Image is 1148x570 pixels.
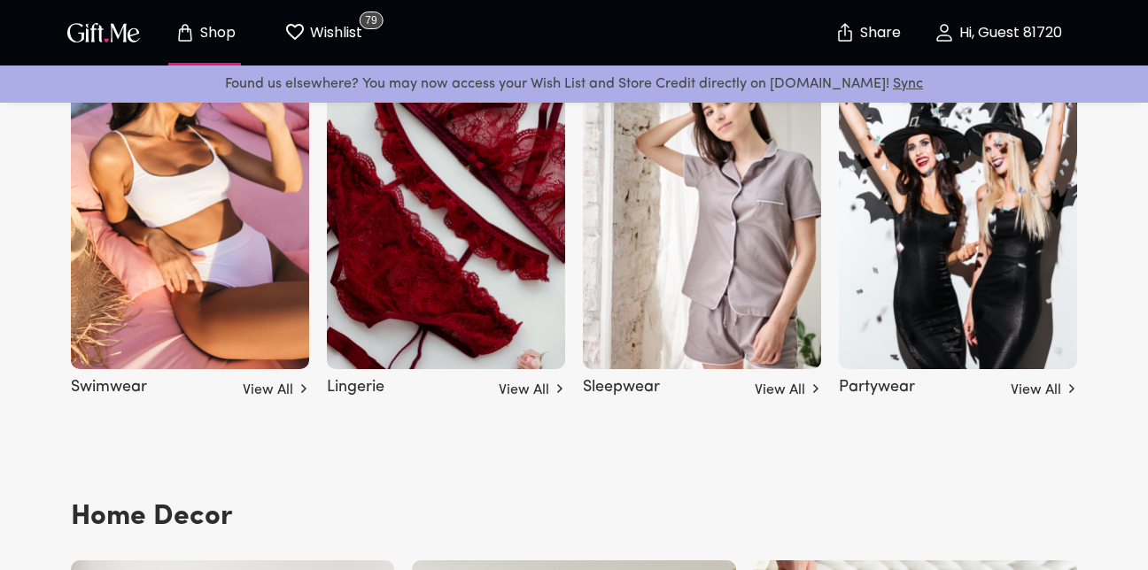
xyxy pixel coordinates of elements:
[327,356,565,395] a: Lingerie
[893,77,923,91] a: Sync
[71,373,147,399] h5: Swimwear
[62,22,145,43] button: GiftMe Logo
[834,22,856,43] img: secure
[156,4,253,61] button: Store page
[306,21,362,44] p: Wishlist
[836,2,898,64] button: Share
[275,4,372,61] button: Wishlist page
[71,356,309,395] a: Swimwear
[499,373,565,401] a: View All
[839,356,1077,395] a: Partywear
[71,4,309,369] img: swimwear.png
[583,4,821,369] img: sleepwear.png
[1011,373,1077,401] a: View All
[359,12,383,29] span: 79
[196,26,236,41] p: Shop
[327,4,565,369] img: lingerie.png
[583,373,660,399] h5: Sleepwear
[909,4,1086,61] button: Hi, Guest 81720
[327,373,384,399] h5: Lingerie
[839,4,1077,369] img: partywear.png
[14,73,1134,96] p: Found us elsewhere? You may now access your Wish List and Store Credit directly on [DOMAIN_NAME]!
[856,26,901,41] p: Share
[583,356,821,395] a: Sleepwear
[839,373,915,399] h5: Partywear
[64,19,143,45] img: GiftMe Logo
[755,373,821,401] a: View All
[243,373,309,401] a: View All
[955,26,1062,41] p: Hi, Guest 81720
[71,493,233,541] h3: Home Decor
